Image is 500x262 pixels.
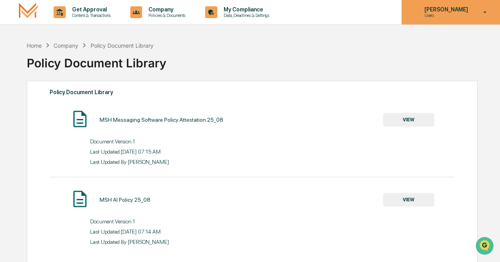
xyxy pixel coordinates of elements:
[8,60,22,74] img: 1746055101610-c473b297-6a78-478c-a979-82029cc54cd1
[142,13,189,18] p: Policies & Documents
[90,138,252,145] div: Document Version: 1
[418,6,472,13] p: [PERSON_NAME]
[142,6,189,13] p: Company
[19,3,38,21] img: logo
[5,96,54,110] a: 🖐️Preclearance
[134,63,143,72] button: Start new chat
[66,6,115,13] p: Get Approval
[8,100,14,106] div: 🖐️
[217,13,273,18] p: Data, Deadlines & Settings
[90,229,252,235] div: Last Updated: [DATE] 07:14 AM
[54,96,101,110] a: 🗄️Attestations
[100,197,150,203] div: MSH AI Policy 25_08
[27,42,42,49] div: Home
[16,114,50,122] span: Data Lookup
[8,17,143,29] p: How can we help?
[54,42,78,49] div: Company
[8,115,14,121] div: 🔎
[56,133,95,139] a: Powered byPylon
[27,68,100,74] div: We're available if you need us!
[475,236,496,257] iframe: Open customer support
[50,87,455,97] div: Policy Document Library
[78,134,95,139] span: Pylon
[90,159,252,165] div: Last Updated By: [PERSON_NAME]
[90,239,252,245] div: Last Updated By: [PERSON_NAME]
[70,109,90,129] img: Document Icon
[383,113,434,126] button: VIEW
[27,60,129,68] div: Start new chat
[90,218,252,225] div: Document Version: 1
[27,50,477,70] div: Policy Document Library
[65,99,98,107] span: Attestations
[100,117,223,123] div: MSH Messaging Software Policy Attestation 25_08
[91,42,154,49] div: Policy Document Library
[66,13,115,18] p: Content & Transactions
[5,111,53,125] a: 🔎Data Lookup
[70,189,90,209] img: Document Icon
[383,193,434,206] button: VIEW
[57,100,63,106] div: 🗄️
[16,99,51,107] span: Preclearance
[418,13,472,18] p: Users
[217,6,273,13] p: My Compliance
[90,149,252,155] div: Last Updated: [DATE] 07:15 AM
